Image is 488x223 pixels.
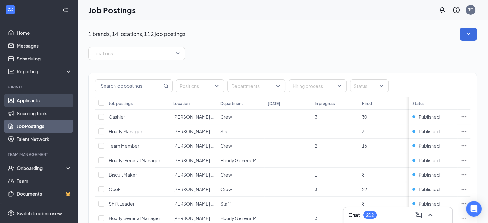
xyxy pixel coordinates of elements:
span: 1 [315,172,317,178]
span: [PERSON_NAME] 1350 [173,114,221,120]
div: Switch to admin view [17,210,62,217]
span: [PERSON_NAME] 1350 [173,143,221,149]
th: Status [409,97,457,110]
span: Hourly Manager [109,128,142,134]
a: Home [17,26,72,39]
td: Hardee's 1350 [170,139,217,153]
span: 1 [315,128,317,134]
div: Job postings [109,101,133,106]
div: Reporting [17,68,72,75]
th: Hired [359,97,406,110]
svg: ComposeMessage [415,211,423,219]
a: SurveysCrown [17,200,72,213]
a: Messages [17,39,72,52]
td: Crew [217,182,264,197]
svg: SmallChevronDown [465,31,472,37]
svg: UserCheck [8,165,14,171]
span: Published [419,114,440,120]
span: 1 [315,157,317,163]
div: TC [468,7,473,13]
th: Total [406,97,453,110]
span: Crew [220,114,232,120]
h3: Chat [348,211,360,218]
td: Crew [217,110,264,124]
a: Scheduling [17,52,72,65]
span: Crew [220,172,232,178]
span: [PERSON_NAME] 1350 [173,186,221,192]
span: Crew [220,143,232,149]
svg: Ellipses [461,200,467,207]
svg: Collapse [62,7,69,13]
svg: WorkstreamLogo [7,6,14,13]
span: 3 [315,186,317,192]
span: 8 [362,172,364,178]
svg: Ellipses [461,143,467,149]
td: Hourly General Manager [217,153,264,168]
td: Hardee's 1350 [170,197,217,211]
td: Staff [217,124,264,139]
th: In progress [312,97,359,110]
a: Sourcing Tools [17,107,72,120]
span: 3 [362,128,364,134]
span: Team Member [109,143,139,149]
span: [PERSON_NAME] 1350 [173,172,221,178]
button: Minimize [437,210,447,220]
span: Hourly General Manager [220,215,272,221]
input: Search job postings [95,80,162,92]
span: Biscuit Maker [109,172,137,178]
svg: Analysis [8,68,14,75]
span: Published [419,200,440,207]
span: 22 [362,186,367,192]
svg: Settings [8,210,14,217]
span: Cook [109,186,121,192]
svg: Ellipses [461,157,467,163]
div: Onboarding [17,165,66,171]
button: ChevronUp [425,210,435,220]
a: Team [17,174,72,187]
span: [PERSON_NAME] 1350 [173,128,221,134]
th: [DATE] [264,97,312,110]
div: Open Intercom Messenger [466,201,482,217]
td: Hardee's 1350 [170,124,217,139]
span: Hourly General Manager [109,215,160,221]
h1: Job Postings [88,5,136,15]
span: 8 [362,201,364,207]
div: Hiring [8,84,71,90]
svg: ChevronUp [426,211,434,219]
svg: Minimize [438,211,446,219]
span: Published [419,172,440,178]
td: Hardee's 1350 [170,153,217,168]
span: 16 [362,143,367,149]
svg: Ellipses [461,172,467,178]
a: DocumentsCrown [17,187,72,200]
a: Applicants [17,94,72,107]
td: Crew [217,139,264,153]
span: Published [419,157,440,163]
span: [PERSON_NAME] 1352 [173,215,221,221]
span: 3 [315,215,317,221]
span: [PERSON_NAME] 1350 [173,201,221,207]
svg: Ellipses [461,128,467,135]
span: Published [419,143,440,149]
span: Hourly General Manager [220,157,272,163]
span: 3 [315,114,317,120]
span: Staff [220,201,231,207]
p: 1 brands, 14 locations, 112 job postings [88,31,185,38]
div: Team Management [8,152,71,157]
a: Talent Network [17,133,72,145]
span: Staff [220,128,231,134]
span: Published [419,186,440,192]
td: Crew [217,168,264,182]
a: Job Postings [17,120,72,133]
span: Crew [220,186,232,192]
span: 2 [315,143,317,149]
span: Published [419,128,440,135]
svg: Notifications [438,6,446,14]
span: Hourly General Manager [109,157,160,163]
span: Cashier [109,114,125,120]
button: ComposeMessage [413,210,424,220]
span: [PERSON_NAME] 1350 [173,157,221,163]
svg: QuestionInfo [453,6,460,14]
svg: Ellipses [461,215,467,221]
div: Department [220,101,243,106]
